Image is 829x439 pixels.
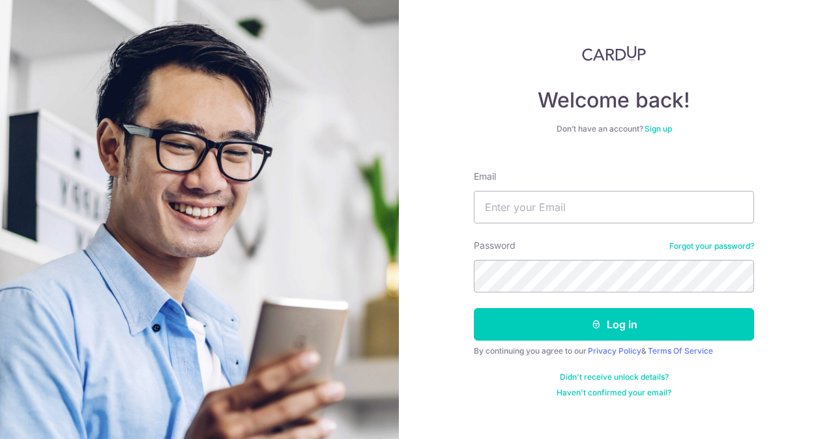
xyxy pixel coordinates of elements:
[474,87,754,113] h4: Welcome back!
[557,388,671,398] a: Haven't confirmed your email?
[648,346,713,356] a: Terms Of Service
[474,191,754,223] input: Enter your Email
[474,239,516,252] label: Password
[669,241,754,251] a: Forgot your password?
[474,308,754,341] button: Log in
[645,124,672,134] a: Sign up
[474,170,496,183] label: Email
[474,346,754,356] div: By continuing you agree to our &
[582,46,646,61] img: CardUp Logo
[474,124,754,134] div: Don’t have an account?
[560,372,669,382] a: Didn't receive unlock details?
[588,346,641,356] a: Privacy Policy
